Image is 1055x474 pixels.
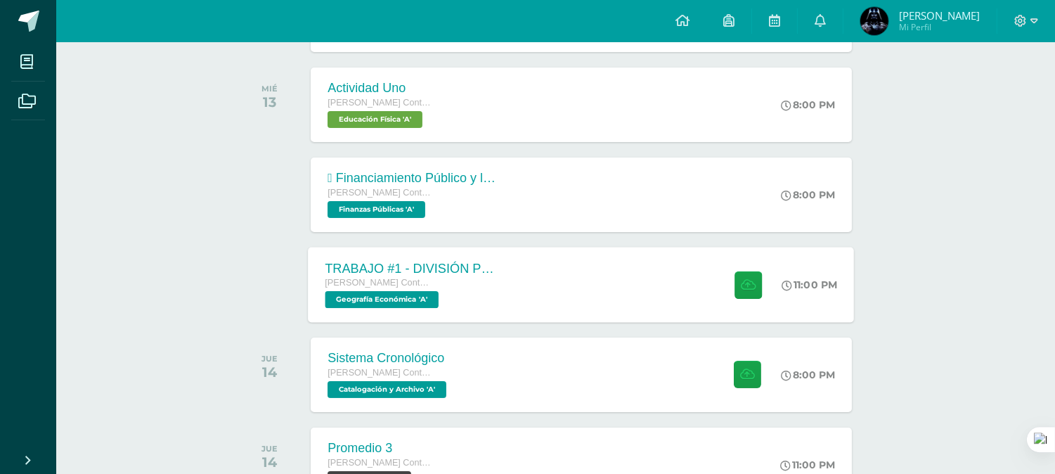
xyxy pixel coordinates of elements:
span: [PERSON_NAME] [899,8,980,23]
div: TRABAJO #1 - DIVISIÓN POLÍTICA DEL MUNDO [325,261,496,276]
div: JUE [261,354,278,364]
div: 8:00 PM [781,188,835,201]
div:  Financiamiento Público y la Política Económica.  Tesorería Nacional. [328,171,496,186]
span: [PERSON_NAME] Contador con Orientación en Computación [328,98,433,108]
span: [PERSON_NAME] Contador con Orientación en Computación [328,188,433,198]
div: 14 [261,364,278,380]
span: [PERSON_NAME] Contador con Orientación en Computación [328,458,433,468]
div: Promedio 3 [328,441,433,456]
div: 11:00 PM [782,278,838,291]
span: Mi Perfil [899,21,980,33]
img: ccdb418b13bb61ecd2ac63a9c8e999cc.png [860,7,888,35]
div: 13 [261,94,278,110]
div: Actividad Uno [328,81,433,96]
span: Finanzas Públicas 'A' [328,201,425,218]
span: Educación Física 'A' [328,111,422,128]
div: MIÉ [261,84,278,94]
div: Sistema Cronológico [328,351,450,366]
div: 14 [261,454,278,470]
div: 8:00 PM [781,369,835,381]
span: Geografía Económica 'A' [325,291,439,308]
span: Catalogación y Archivo 'A' [328,381,446,398]
div: 8:00 PM [781,98,835,111]
div: 11:00 PM [780,459,835,471]
div: JUE [261,444,278,454]
span: [PERSON_NAME] Contador con Orientación en Computación [325,278,432,288]
span: [PERSON_NAME] Contador con Orientación en Computación [328,368,433,378]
